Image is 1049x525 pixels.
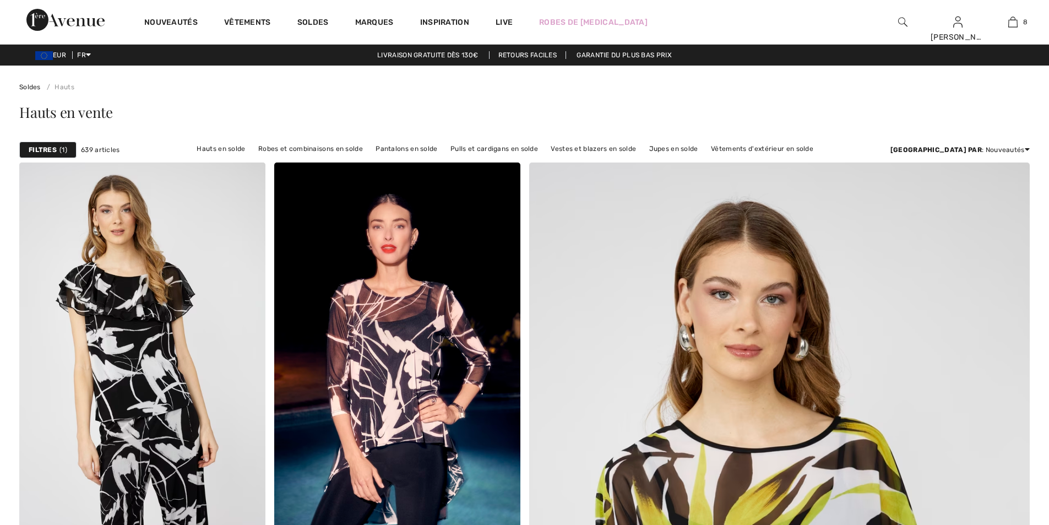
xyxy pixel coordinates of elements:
[224,18,271,29] a: Vêtements
[77,51,91,59] span: FR
[1023,17,1028,27] span: 8
[191,142,251,156] a: Hauts en solde
[297,18,329,29] a: Soldes
[953,15,963,29] img: Mes infos
[953,17,963,27] a: Se connecter
[445,142,543,156] a: Pulls et cardigans en solde
[539,17,648,28] a: Robes de [MEDICAL_DATA]
[1008,15,1018,29] img: Mon panier
[19,83,41,91] a: Soldes
[890,145,1030,155] div: : Nouveautés
[144,18,198,29] a: Nouveautés
[35,51,70,59] span: EUR
[29,145,57,155] strong: Filtres
[253,142,368,156] a: Robes et combinaisons en solde
[59,145,67,155] span: 1
[545,142,642,156] a: Vestes et blazers en solde
[42,83,74,91] a: Hauts
[898,15,907,29] img: recherche
[986,15,1040,29] a: 8
[420,18,469,29] span: Inspiration
[368,51,487,59] a: Livraison gratuite dès 130€
[931,31,985,43] div: [PERSON_NAME]
[644,142,704,156] a: Jupes en solde
[35,51,53,60] img: Euro
[370,142,443,156] a: Pantalons en solde
[489,51,567,59] a: Retours faciles
[496,17,513,28] a: Live
[26,9,105,31] img: 1ère Avenue
[890,146,982,154] strong: [GEOGRAPHIC_DATA] par
[568,51,681,59] a: Garantie du plus bas prix
[705,142,819,156] a: Vêtements d'extérieur en solde
[355,18,394,29] a: Marques
[81,145,120,155] span: 639 articles
[19,102,113,122] span: Hauts en vente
